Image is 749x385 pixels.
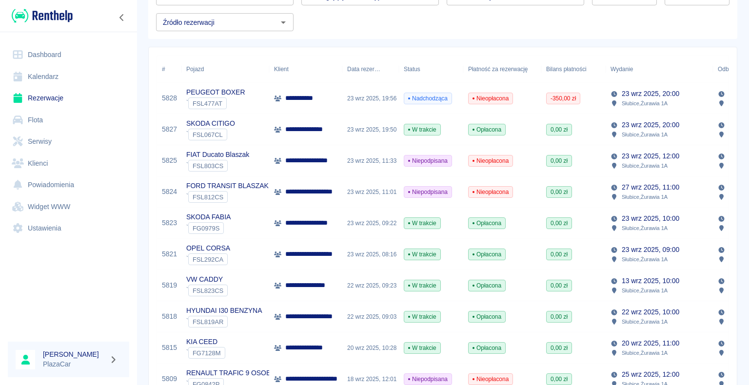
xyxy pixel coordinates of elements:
a: 5818 [162,311,177,322]
p: PlazaCar [43,359,105,369]
span: 0,00 zł [547,188,572,196]
span: Opłacona [469,250,505,259]
span: W trakcie [404,312,440,321]
span: 0,00 zł [547,250,572,259]
img: Renthelp logo [12,8,73,24]
a: Kalendarz [8,66,129,88]
a: 5825 [162,155,177,166]
a: Serwisy [8,131,129,153]
div: Pojazd [186,56,204,83]
div: 23 wrz 2025, 08:16 [342,239,399,270]
span: 0,00 zł [547,219,572,228]
p: PEUGEOT BOXER [186,87,245,97]
div: Klient [274,56,289,83]
span: Opłacona [469,219,505,228]
span: Niepodpisana [404,375,452,384]
div: Płatność za rezerwację [463,56,541,83]
span: Opłacona [469,281,505,290]
a: 5819 [162,280,177,290]
p: SKODA FABIA [186,212,231,222]
div: Wydanie [606,56,713,83]
div: Płatność za rezerwację [468,56,528,83]
a: Ustawienia [8,217,129,239]
p: Słubice , Żurawia 1A [622,348,668,357]
p: 27 wrz 2025, 11:00 [622,182,679,192]
div: 22 wrz 2025, 09:03 [342,301,399,332]
div: Data rezerwacji [342,56,399,83]
span: 0,00 zł [547,344,572,352]
a: 5827 [162,124,177,135]
a: 5815 [162,343,177,353]
button: Sort [633,62,647,76]
div: Status [404,56,420,83]
p: Słubice , Żurawia 1A [622,192,668,201]
span: FSL803CS [189,162,227,170]
a: 5809 [162,374,177,384]
div: ` [186,316,262,327]
a: 5821 [162,249,177,259]
a: Widget WWW [8,196,129,218]
p: FORD TRANSIT BLASZAK [186,181,269,191]
div: Wydanie [611,56,633,83]
p: SKODA CITIGO [186,118,235,129]
a: Dashboard [8,44,129,66]
span: FSL067CL [189,131,227,138]
span: Nieopłacona [469,188,512,196]
span: W trakcie [404,125,440,134]
span: Nadchodząca [404,94,452,103]
p: 20 wrz 2025, 11:00 [622,338,679,348]
span: Niepodpisana [404,156,452,165]
p: OPEL CORSA [186,243,230,253]
button: Zwiń nawigację [115,11,129,24]
span: Opłacona [469,125,505,134]
span: 0,00 zł [547,375,572,384]
p: HYUNDAI I30 BENZYNA [186,306,262,316]
p: FIAT Ducato Blaszak [186,150,249,160]
p: 23 wrz 2025, 10:00 [622,213,679,224]
p: 13 wrz 2025, 10:00 [622,276,679,286]
span: 0,00 zł [547,156,572,165]
span: FSL477AT [189,100,226,107]
p: Słubice , Żurawia 1A [622,317,668,326]
div: 23 wrz 2025, 11:33 [342,145,399,176]
div: 23 wrz 2025, 09:22 [342,208,399,239]
p: 22 wrz 2025, 10:00 [622,307,679,317]
div: # [162,56,165,83]
p: RENAULT TRAFIC 9 OSOBOWY [186,368,287,378]
span: 0,00 zł [547,312,572,321]
p: Słubice , Żurawia 1A [622,255,668,264]
span: -350,00 zł [547,94,580,103]
span: W trakcie [404,344,440,352]
div: 23 wrz 2025, 19:56 [342,83,399,114]
span: Opłacona [469,344,505,352]
a: 5824 [162,187,177,197]
div: ` [186,129,235,140]
span: Nieopłacona [469,375,512,384]
span: W trakcie [404,281,440,290]
span: Niepodpisana [404,188,452,196]
span: FG7128M [189,349,225,357]
a: Renthelp logo [8,8,73,24]
p: Słubice , Żurawia 1A [622,161,668,170]
p: Słubice , Żurawia 1A [622,286,668,295]
div: Klient [269,56,342,83]
div: # [157,56,181,83]
button: Sort [380,62,394,76]
div: Data rezerwacji [347,56,380,83]
p: 23 wrz 2025, 20:00 [622,120,679,130]
span: Nieopłacona [469,156,512,165]
p: 23 wrz 2025, 12:00 [622,151,679,161]
div: Pojazd [181,56,269,83]
p: Słubice , Żurawia 1A [622,99,668,108]
span: FSL819AR [189,318,227,326]
h6: [PERSON_NAME] [43,349,105,359]
span: W trakcie [404,250,440,259]
div: Bilans płatności [541,56,606,83]
p: 25 wrz 2025, 12:00 [622,369,679,380]
div: Odbiór [718,56,735,83]
a: Flota [8,109,129,131]
span: Nieopłacona [469,94,512,103]
span: FSL823CS [189,287,227,294]
p: KIA CEED [186,337,225,347]
span: FSL812CS [189,193,227,201]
